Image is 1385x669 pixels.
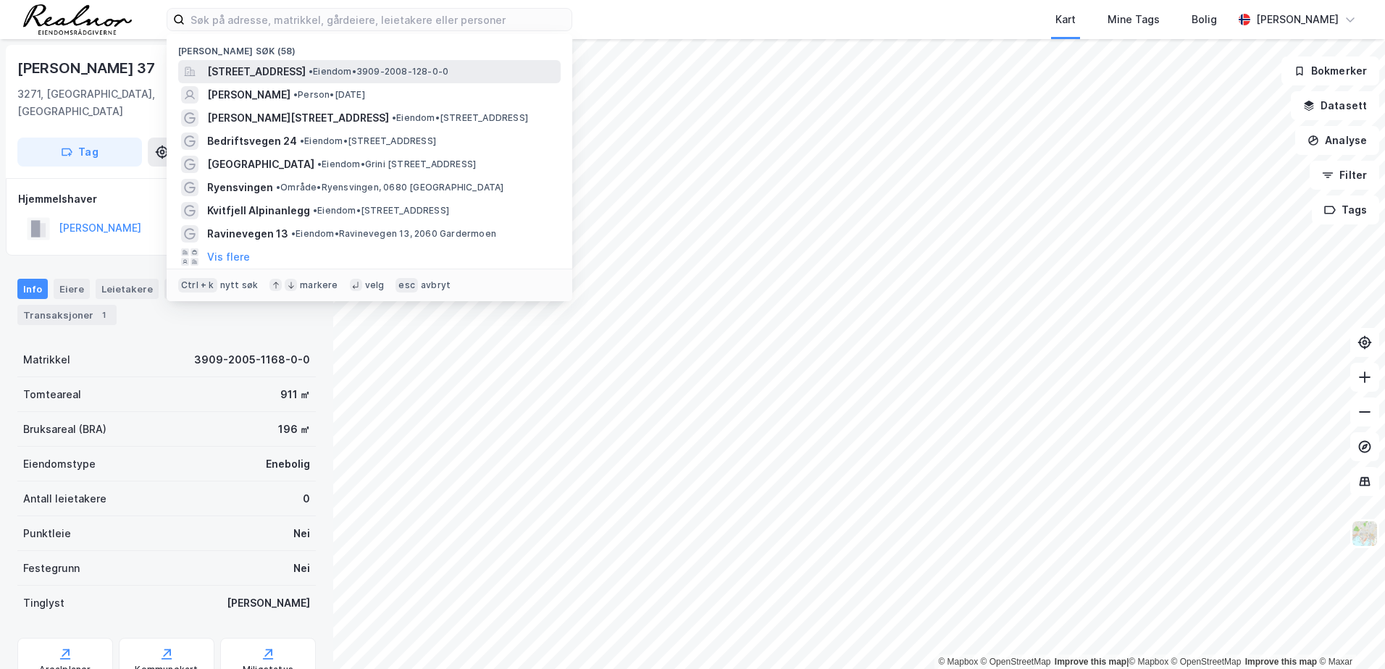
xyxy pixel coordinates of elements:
a: OpenStreetMap [981,657,1051,667]
div: Bruksareal (BRA) [23,421,106,438]
div: Antall leietakere [23,490,106,508]
div: Ctrl + k [178,278,217,293]
img: realnor-logo.934646d98de889bb5806.png [23,4,132,35]
div: [PERSON_NAME] [227,594,310,612]
div: | [938,655,1352,669]
a: Improve this map [1245,657,1317,667]
span: [PERSON_NAME][STREET_ADDRESS] [207,109,389,127]
div: Kart [1055,11,1076,28]
span: • [293,89,298,100]
div: Festegrunn [23,560,80,577]
div: Nei [293,560,310,577]
div: Kontrollprogram for chat [1313,599,1385,669]
span: Person • [DATE] [293,89,365,101]
span: • [317,159,322,169]
div: Leietakere [96,279,159,299]
button: Datasett [1291,91,1379,120]
div: avbryt [421,279,451,291]
span: Eiendom • 3909-2008-128-0-0 [309,66,448,77]
button: Vis flere [207,248,250,266]
div: Mine Tags [1108,11,1160,28]
button: Filter [1310,161,1379,190]
div: Hjemmelshaver [18,190,315,208]
a: Improve this map [1055,657,1126,667]
div: [PERSON_NAME] [1256,11,1339,28]
div: 911 ㎡ [280,386,310,403]
div: nytt søk [220,279,259,291]
span: Eiendom • [STREET_ADDRESS] [392,112,528,124]
a: Mapbox [938,657,978,667]
div: [PERSON_NAME] søk (58) [167,34,572,60]
div: velg [365,279,385,291]
span: Eiendom • Grini [STREET_ADDRESS] [317,159,476,170]
div: Enebolig [266,455,310,473]
div: Tomteareal [23,386,81,403]
span: [PERSON_NAME] [207,86,290,104]
a: OpenStreetMap [1171,657,1242,667]
span: Eiendom • [STREET_ADDRESS] [300,135,436,147]
span: • [309,66,313,77]
img: Z [1351,520,1378,547]
input: Søk på adresse, matrikkel, gårdeiere, leietakere eller personer [185,9,572,30]
span: Kvitfjell Alpinanlegg [207,202,310,219]
div: Nei [293,525,310,542]
div: Info [17,279,48,299]
a: Mapbox [1129,657,1168,667]
div: Punktleie [23,525,71,542]
button: Tag [17,138,142,167]
div: Eiendomstype [23,455,96,473]
div: markere [300,279,338,291]
span: Område • Ryensvingen, 0680 [GEOGRAPHIC_DATA] [276,182,504,193]
button: Analyse [1295,126,1379,155]
span: [GEOGRAPHIC_DATA] [207,156,314,173]
div: 196 ㎡ [278,421,310,438]
span: Eiendom • [STREET_ADDRESS] [313,205,449,216]
div: Tinglyst [23,594,64,612]
div: Bolig [1192,11,1217,28]
span: • [291,228,296,239]
div: esc [396,278,418,293]
button: Bokmerker [1281,56,1379,85]
div: 3271, [GEOGRAPHIC_DATA], [GEOGRAPHIC_DATA] [17,85,235,120]
iframe: Chat Widget [1313,599,1385,669]
div: 0 [303,490,310,508]
span: • [276,182,280,193]
span: Ryensvingen [207,179,273,196]
div: Transaksjoner [17,305,117,325]
span: [STREET_ADDRESS] [207,63,306,80]
div: Matrikkel [23,351,70,369]
span: Ravinevegen 13 [207,225,288,243]
div: Eiere [54,279,90,299]
div: [PERSON_NAME] 37 [17,56,158,80]
div: 3909-2005-1168-0-0 [194,351,310,369]
div: Datasett [164,279,219,299]
span: Eiendom • Ravinevegen 13, 2060 Gardermoen [291,228,496,240]
span: • [392,112,396,123]
button: Tags [1312,195,1379,224]
span: Bedriftsvegen 24 [207,132,297,150]
span: • [313,205,317,216]
div: 1 [96,308,111,322]
span: • [300,135,304,146]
